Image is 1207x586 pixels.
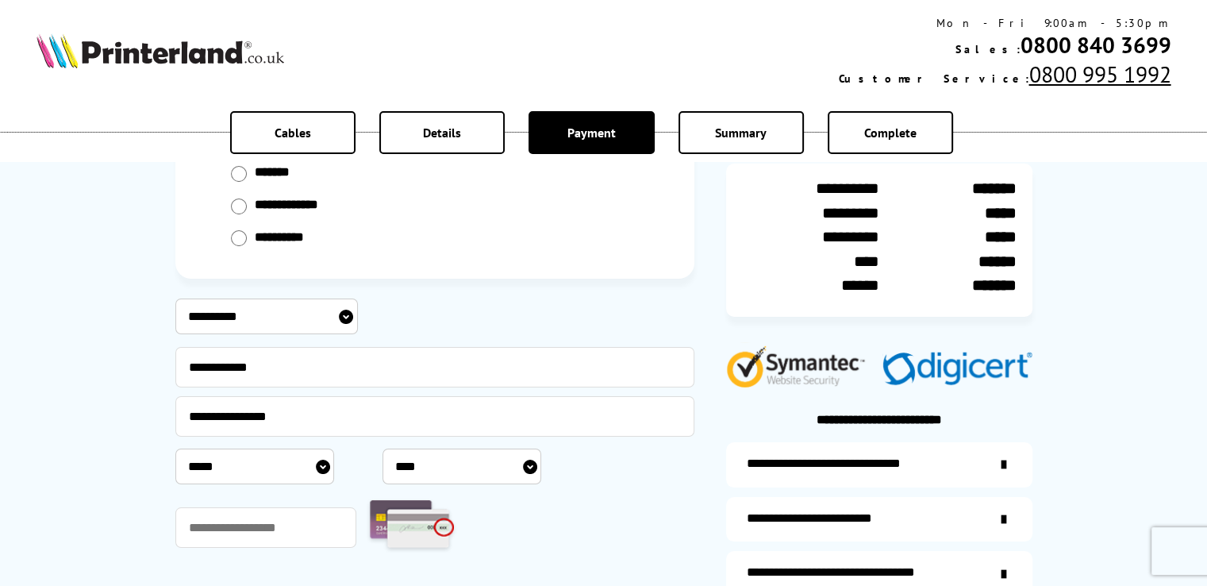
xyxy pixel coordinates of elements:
[864,125,917,141] span: Complete
[37,33,284,68] img: Printerland Logo
[726,497,1032,542] a: items-arrive
[715,125,767,141] span: Summary
[1020,30,1170,60] a: 0800 840 3699
[567,125,616,141] span: Payment
[423,125,461,141] span: Details
[838,71,1028,86] span: Customer Service:
[275,125,311,141] span: Cables
[838,16,1170,30] div: Mon - Fri 9:00am - 5:30pm
[955,42,1020,56] span: Sales:
[726,442,1032,488] a: additional-ink
[1028,60,1170,89] tcxspan: Call 0800 995 1992 via 3CX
